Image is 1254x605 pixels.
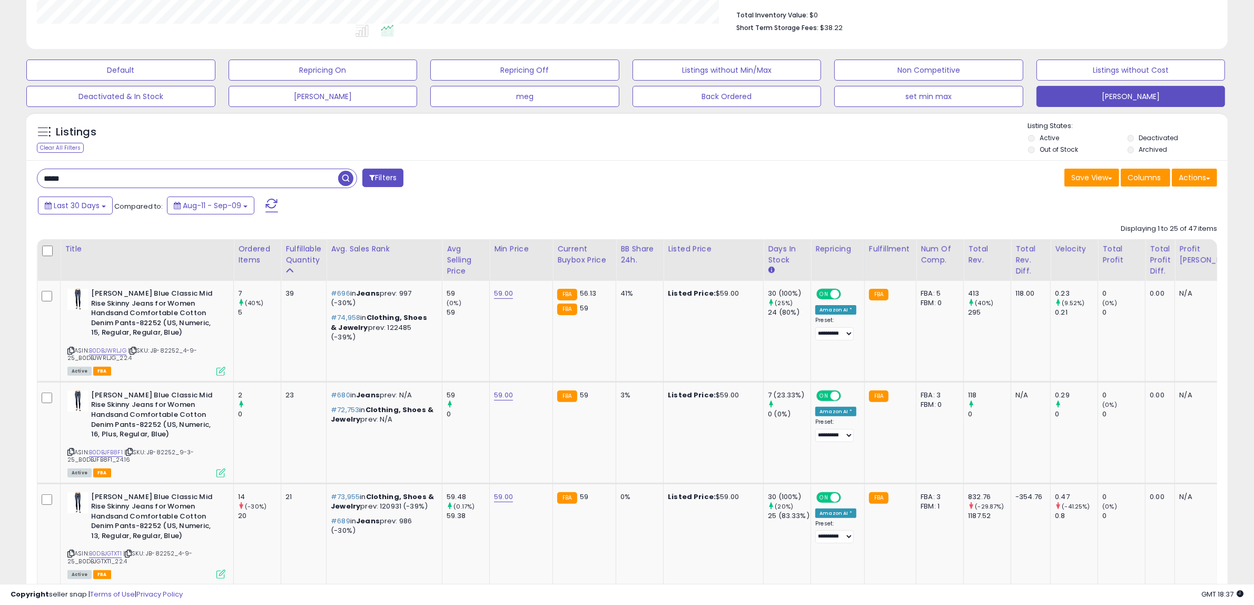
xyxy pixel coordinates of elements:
[245,299,263,307] small: (40%)
[840,493,856,502] span: OFF
[93,570,111,579] span: FBA
[331,313,360,323] span: #74,958
[90,589,135,599] a: Terms of Use
[362,169,403,187] button: Filters
[238,391,281,400] div: 2
[775,299,793,307] small: (25%)
[815,520,856,544] div: Preset:
[494,288,513,299] a: 59.00
[580,303,588,313] span: 59
[668,289,755,298] div: $59.00
[65,243,229,255] div: Title
[67,570,92,579] span: All listings currently available for purchase on Amazon
[331,492,360,502] span: #73,955
[840,290,856,299] span: OFF
[620,391,655,400] div: 3%
[1102,401,1117,409] small: (0%)
[11,589,49,599] strong: Copyright
[245,502,266,511] small: (-30%)
[494,492,513,502] a: 59.00
[356,288,380,298] span: Jeans
[1055,289,1098,298] div: 0.23
[1040,145,1078,154] label: Out of Stock
[736,8,1209,21] li: $0
[768,492,811,502] div: 30 (100%)
[67,346,197,362] span: | SKU: JB-82252_4-9-25_B0DBJWRLJG_22.4
[1102,409,1145,419] div: 0
[331,289,434,308] p: in prev: 997 (-30%)
[91,289,219,340] b: [PERSON_NAME] Blue Classic Mid Rise Skinny Jeans for Women Handsand Comfortable Cotton Denim Pant...
[633,60,822,81] button: Listings without Min/Max
[26,60,215,81] button: Default
[620,289,655,298] div: 41%
[89,448,123,457] a: B0DBJFB8F1
[1102,308,1145,317] div: 0
[668,492,755,502] div: $59.00
[768,289,811,298] div: 30 (100%)
[331,391,434,400] p: in prev: N/A
[1036,60,1226,81] button: Listings without Cost
[620,243,659,266] div: BB Share 24h.
[67,492,88,513] img: 31QHWyoLi4L._SL40_.jpg
[1172,169,1217,187] button: Actions
[1028,121,1228,131] p: Listing States:
[447,308,489,317] div: 59
[1179,289,1238,298] div: N/A
[620,492,655,502] div: 0%
[580,390,588,400] span: 59
[1015,492,1042,502] div: -354.76
[834,86,1023,107] button: set min max
[1055,492,1098,502] div: 0.47
[93,367,111,376] span: FBA
[1150,391,1167,400] div: 0.00
[285,289,318,298] div: 39
[67,448,194,464] span: | SKU: JB-82252_9-3-25_B0DBJFB8F1_24.16
[921,502,955,511] div: FBM: 1
[26,86,215,107] button: Deactivated & In Stock
[331,516,350,526] span: #689
[815,509,856,518] div: Amazon AI *
[1102,391,1145,400] div: 0
[815,317,856,340] div: Preset:
[356,390,380,400] span: Jeans
[968,289,1011,298] div: 413
[285,391,318,400] div: 23
[430,86,619,107] button: meg
[921,492,955,502] div: FBA: 3
[447,492,489,502] div: 59.48
[238,409,281,419] div: 0
[869,492,888,504] small: FBA
[331,492,434,511] p: in prev: 120931 (-39%)
[921,391,955,400] div: FBA: 3
[67,391,225,476] div: ASIN:
[736,23,818,32] b: Short Term Storage Fees:
[1102,502,1117,511] small: (0%)
[668,492,716,502] b: Listed Price:
[430,60,619,81] button: Repricing Off
[447,243,485,277] div: Avg Selling Price
[331,405,359,415] span: #72,753
[817,493,831,502] span: ON
[968,391,1011,400] div: 118
[557,304,577,315] small: FBA
[580,288,597,298] span: 56.13
[768,266,774,275] small: Days In Stock.
[238,492,281,502] div: 14
[229,60,418,81] button: Repricing On
[1064,169,1119,187] button: Save View
[1102,243,1141,266] div: Total Profit
[633,86,822,107] button: Back Ordered
[1055,409,1098,419] div: 0
[1121,224,1217,234] div: Displaying 1 to 25 of 47 items
[840,391,856,400] span: OFF
[1150,289,1167,298] div: 0.00
[93,469,111,477] span: FBA
[557,391,577,402] small: FBA
[1102,492,1145,502] div: 0
[768,391,811,400] div: 7 (23.33%)
[1055,511,1098,521] div: 0.8
[768,409,811,419] div: 0 (0%)
[447,299,461,307] small: (0%)
[815,407,856,416] div: Amazon AI *
[67,391,88,412] img: 31QHWyoLi4L._SL40_.jpg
